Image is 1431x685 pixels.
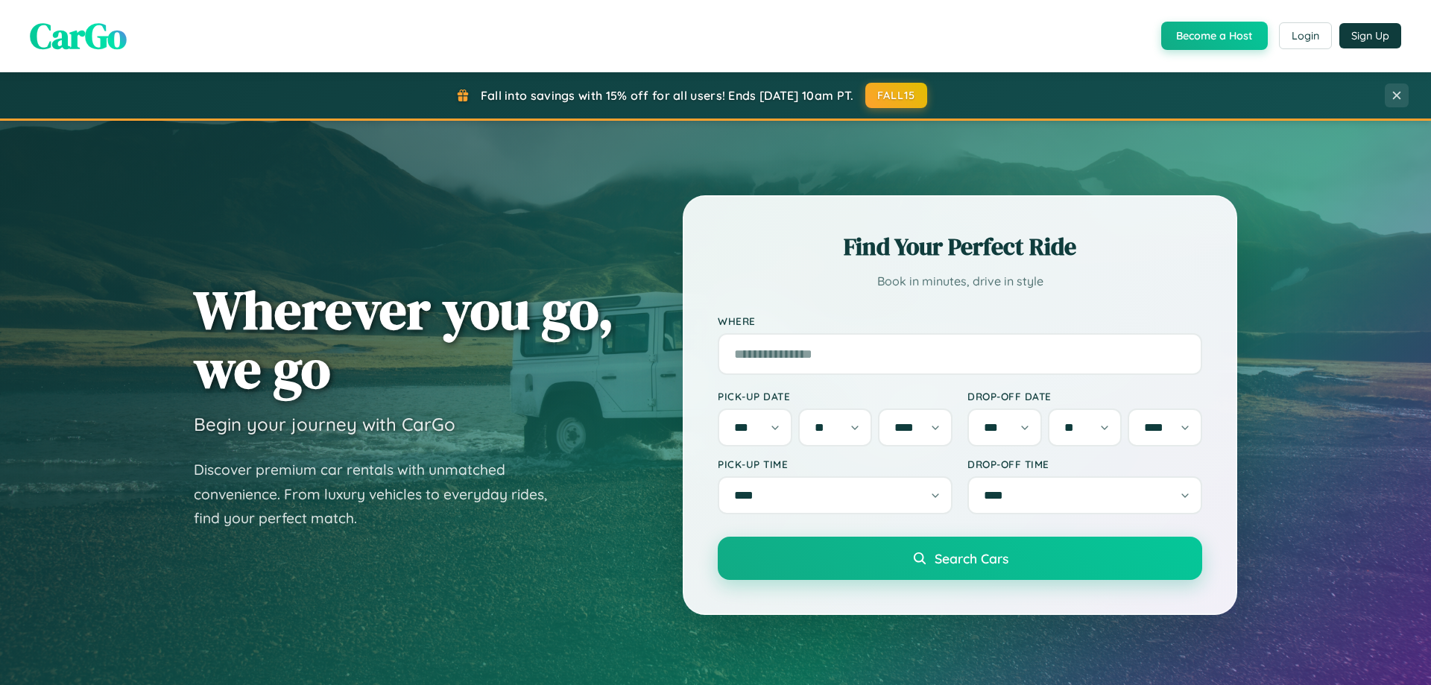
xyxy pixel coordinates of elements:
label: Pick-up Date [718,390,953,403]
button: Sign Up [1339,23,1401,48]
h3: Begin your journey with CarGo [194,413,455,435]
label: Where [718,315,1202,327]
h2: Find Your Perfect Ride [718,230,1202,263]
label: Pick-up Time [718,458,953,470]
p: Book in minutes, drive in style [718,271,1202,292]
span: Search Cars [935,550,1008,566]
button: Search Cars [718,537,1202,580]
button: Login [1279,22,1332,49]
h1: Wherever you go, we go [194,280,614,398]
button: FALL15 [865,83,928,108]
label: Drop-off Date [967,390,1202,403]
label: Drop-off Time [967,458,1202,470]
p: Discover premium car rentals with unmatched convenience. From luxury vehicles to everyday rides, ... [194,458,566,531]
span: CarGo [30,11,127,60]
span: Fall into savings with 15% off for all users! Ends [DATE] 10am PT. [481,88,854,103]
button: Become a Host [1161,22,1268,50]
